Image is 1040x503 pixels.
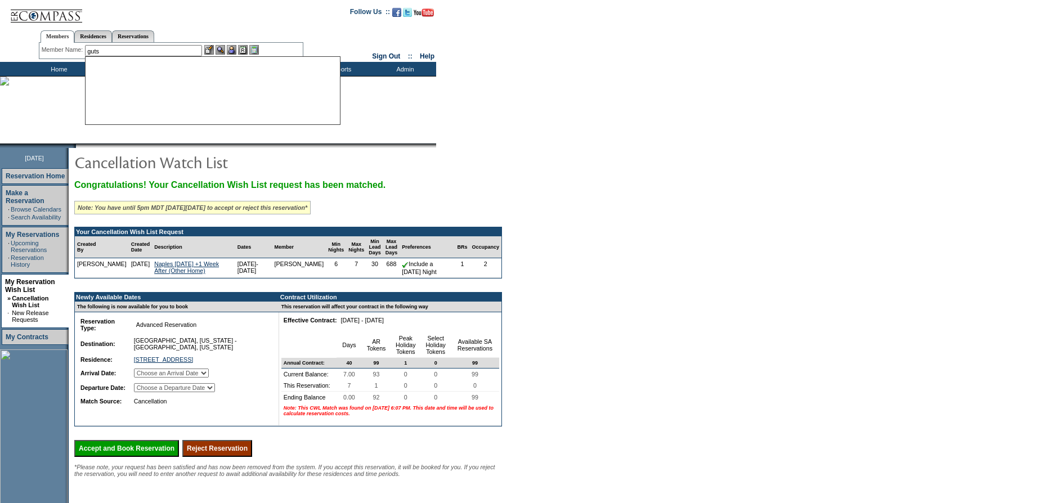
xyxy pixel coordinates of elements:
[421,333,451,358] td: Select Holiday Tokens
[80,356,113,363] b: Residence:
[408,52,413,60] span: ::
[11,214,61,221] a: Search Availability
[25,62,90,76] td: Home
[132,335,269,353] td: [GEOGRAPHIC_DATA], [US_STATE] - [GEOGRAPHIC_DATA], [US_STATE]
[74,440,179,457] input: Accept and Book Reservation
[392,11,401,18] a: Become our fan on Facebook
[281,392,337,403] td: Ending Balance
[281,358,337,369] td: Annual Contract:
[341,369,357,380] span: 7.00
[7,309,11,323] td: ·
[8,240,10,253] td: ·
[281,403,499,419] td: Note: This CWL Match was found on [DATE] 6:07 PM. This date and time will be used to calculate re...
[235,258,272,277] td: [DATE]- [DATE]
[373,380,380,391] span: 1
[391,333,420,358] td: Peak Holiday Tokens
[366,258,383,277] td: 30
[451,333,499,358] td: Available SA Reservations
[12,295,48,308] a: Cancellation Wish List
[216,45,225,55] img: View
[346,236,366,258] td: Max Nights
[402,392,410,403] span: 0
[6,189,44,205] a: Make a Reservation
[11,254,44,268] a: Reservation History
[284,317,337,324] b: Effective Contract:
[372,52,400,60] a: Sign Out
[204,45,214,55] img: b_edit.gif
[402,369,410,380] span: 0
[76,143,77,148] img: blank.gif
[75,293,272,302] td: Newly Available Dates
[74,151,299,173] img: pgTtlCancellationNotification.gif
[235,236,272,258] td: Dates
[471,380,479,391] span: 0
[366,236,383,258] td: Min Lead Days
[272,258,326,277] td: [PERSON_NAME]
[75,258,129,277] td: [PERSON_NAME]
[6,172,65,180] a: Reservation Home
[74,180,385,190] span: Congratulations! Your Cancellation Wish List request has been matched.
[8,254,10,268] td: ·
[80,384,125,391] b: Departure Date:
[80,370,116,376] b: Arrival Date:
[279,293,501,302] td: Contract Utilization
[129,258,153,277] td: [DATE]
[362,333,391,358] td: AR Tokens
[11,206,61,213] a: Browse Calendars
[129,236,153,258] td: Created Date
[337,333,362,358] td: Days
[371,62,436,76] td: Admin
[345,380,353,391] span: 7
[432,380,440,391] span: 0
[8,214,10,221] td: ·
[392,8,401,17] img: Become our fan on Facebook
[6,231,59,239] a: My Reservations
[414,11,434,18] a: Subscribe to our YouTube Channel
[371,369,382,380] span: 93
[400,258,455,277] td: Include a [DATE] Night
[227,45,236,55] img: Impersonate
[432,369,440,380] span: 0
[5,278,55,294] a: My Reservation Wish List
[326,258,346,277] td: 6
[414,8,434,17] img: Subscribe to our YouTube Channel
[403,8,412,17] img: Follow us on Twitter
[383,236,400,258] td: Max Lead Days
[469,369,481,380] span: 99
[402,358,409,368] span: 1
[403,11,412,18] a: Follow us on Twitter
[402,380,410,391] span: 0
[455,258,469,277] td: 1
[249,45,259,55] img: b_calculator.gif
[41,30,75,43] a: Members
[281,380,337,392] td: This Reservation:
[469,392,481,403] span: 99
[469,258,501,277] td: 2
[12,309,48,323] a: New Release Requests
[346,258,366,277] td: 7
[25,155,44,161] span: [DATE]
[455,236,469,258] td: BRs
[152,236,235,258] td: Description
[281,369,337,380] td: Current Balance:
[383,258,400,277] td: 688
[400,236,455,258] td: Preferences
[371,392,382,403] span: 92
[238,45,248,55] img: Reservations
[74,464,495,477] span: *Please note, your request has been satisfied and has now been removed from the system. If you ac...
[134,319,199,330] span: Advanced Reservation
[272,236,326,258] td: Member
[78,204,307,211] i: Note: You have until 5pm MDT [DATE][DATE] to accept or reject this reservation*
[75,227,501,236] td: Your Cancellation Wish List Request
[42,45,85,55] div: Member Name:
[432,392,440,403] span: 0
[432,358,440,368] span: 0
[470,358,480,368] span: 99
[75,302,272,312] td: The following is now available for you to book
[6,333,48,341] a: My Contracts
[112,30,154,42] a: Reservations
[469,236,501,258] td: Occupancy
[371,358,382,368] span: 99
[8,206,10,213] td: ·
[72,143,76,148] img: promoShadowLeftCorner.gif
